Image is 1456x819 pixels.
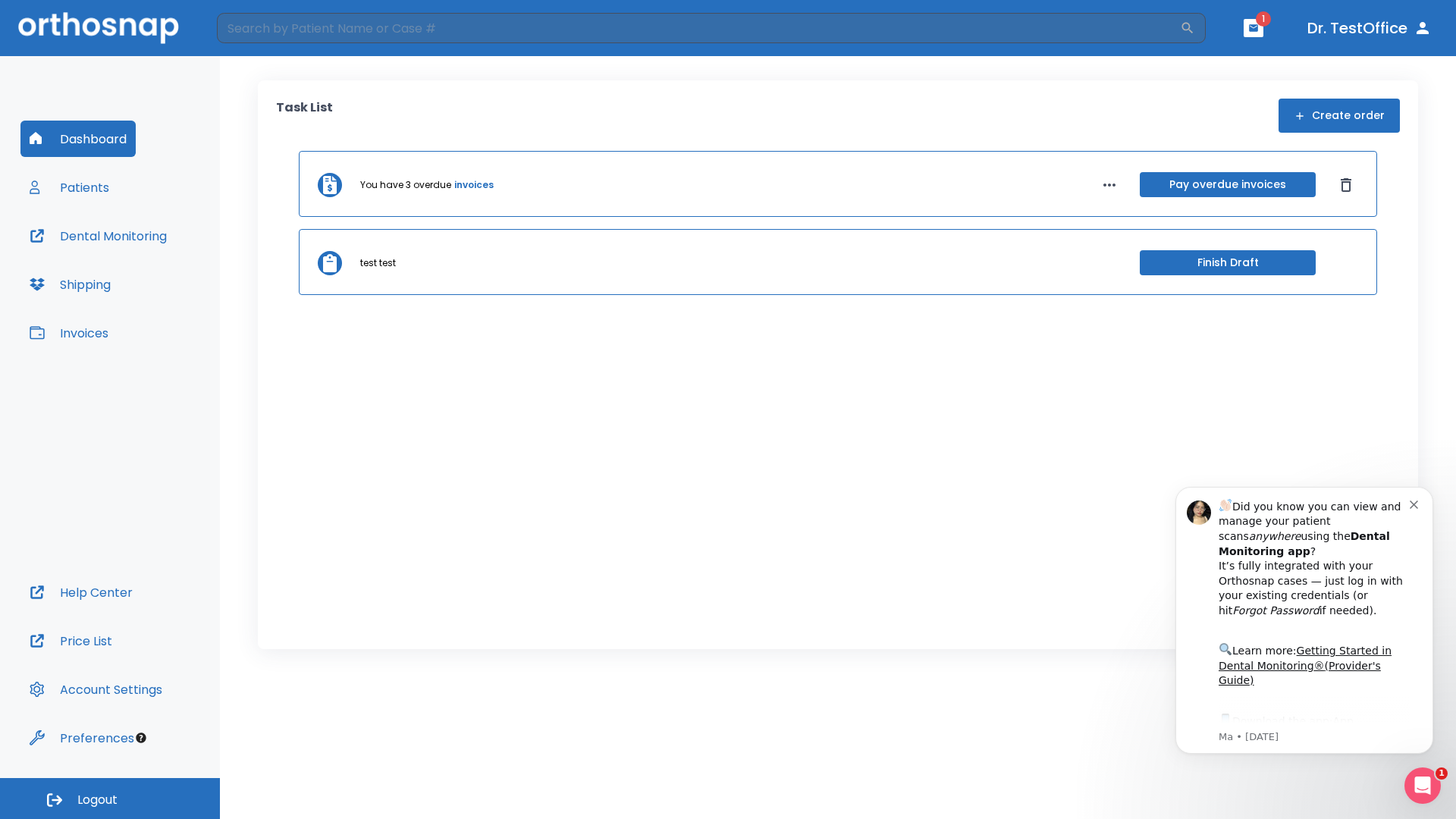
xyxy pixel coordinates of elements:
[454,178,494,192] a: invoices
[1153,464,1456,778] iframe: Intercom notifications message
[1436,767,1448,780] span: 1
[20,218,176,254] button: Dental Monitoring
[20,671,171,708] button: Account Settings
[20,623,121,659] button: Price List
[1140,172,1316,197] button: Pay overdue invoices
[20,574,142,610] button: Help Center
[1301,14,1438,42] button: Dr. TestOffice
[217,13,1180,43] input: Search by Patient Name or Case #
[134,731,148,745] div: Tooltip anchor
[20,266,120,303] button: Shipping
[360,178,451,192] p: You have 3 overdue
[20,315,118,351] button: Invoices
[257,33,269,45] button: Dismiss notification
[20,720,143,756] button: Preferences
[20,121,136,157] button: Dashboard
[1334,173,1358,197] button: Dismiss
[66,247,257,325] div: Download the app: | ​ Let us know if you need help getting started!
[18,12,179,43] img: Orthosnap
[1140,250,1316,275] button: Finish Draft
[20,169,118,206] button: Patients
[1404,767,1441,804] iframe: Intercom live chat
[360,256,396,270] p: test test
[276,99,333,133] p: Task List
[66,251,201,278] a: App Store
[1256,11,1271,27] span: 1
[77,792,118,808] span: Logout
[66,266,257,280] p: Message from Ma, sent 1w ago
[1279,99,1400,133] button: Create order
